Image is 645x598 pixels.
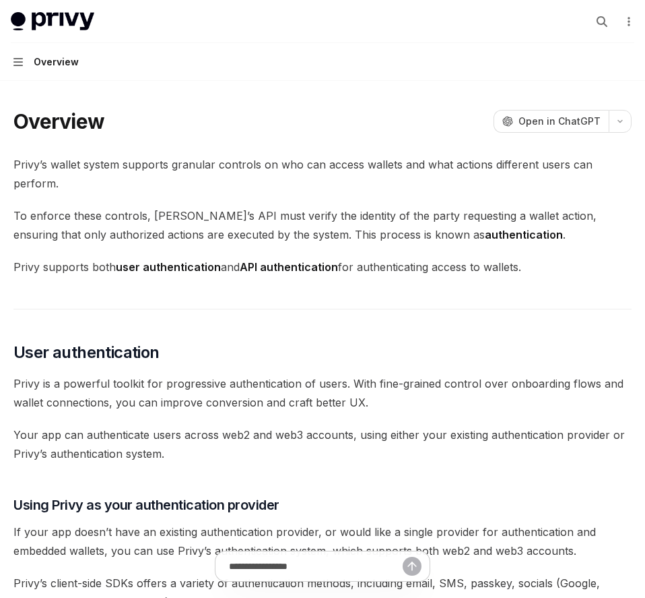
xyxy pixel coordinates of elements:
[13,425,632,463] span: Your app can authenticate users across web2 and web3 accounts, using either your existing authent...
[13,496,279,514] span: Using Privy as your authentication provider
[11,12,94,31] img: light logo
[13,155,632,193] span: Privy’s wallet system supports granular controls on who can access wallets and what actions diffe...
[34,54,79,70] div: Overview
[116,260,221,274] strong: user authentication
[13,206,632,244] span: To enforce these controls, [PERSON_NAME]’s API must verify the identity of the party requesting a...
[518,115,601,128] span: Open in ChatGPT
[403,557,421,576] button: Send message
[13,342,160,363] span: User authentication
[13,258,632,276] span: Privy supports both and for authenticating access to wallets.
[494,110,609,133] button: Open in ChatGPT
[13,374,632,412] span: Privy is a powerful toolkit for progressive authentication of users. With fine-grained control ov...
[13,109,104,133] h1: Overview
[621,12,634,31] button: More actions
[485,228,563,241] strong: authentication
[229,551,403,581] input: Ask a question...
[240,260,338,274] strong: API authentication
[13,522,632,560] span: If your app doesn’t have an existing authentication provider, or would like a single provider for...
